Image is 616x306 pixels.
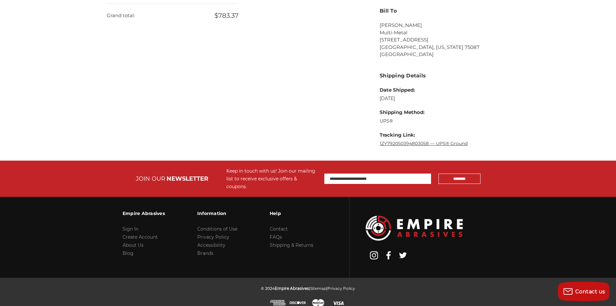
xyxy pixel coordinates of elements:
dt: Grand total: [107,5,135,26]
li: [STREET_ADDRESS] [380,36,509,44]
a: Privacy Policy [328,286,355,291]
a: Brands [197,250,213,256]
p: © 2024 | | [261,284,355,292]
img: Empire Abrasives Logo Image [366,216,463,241]
a: Sign In [123,226,138,232]
a: Shipping & Returns [270,242,313,248]
span: JOIN OUR [136,175,165,182]
dd: [DATE] [380,95,468,102]
a: Accessibility [197,242,225,248]
li: [PERSON_NAME] [380,22,509,29]
a: About Us [123,242,144,248]
span: Contact us [575,289,605,295]
span: Empire Abrasives [275,286,309,291]
dd: UPS® [380,118,468,125]
div: Keep in touch with us! Join our mailing list to receive exclusive offers & coupons. [226,167,318,190]
dt: Tracking Link: [380,131,468,139]
a: Conditions of Use [197,226,237,232]
li: Multi-Metal [380,29,509,37]
a: Contact [270,226,288,232]
a: Blog [123,250,134,256]
h3: Empire Abrasives [123,207,165,220]
a: Create Account [123,234,158,240]
a: Sitemap [310,286,326,291]
dd: $783.37 [107,4,239,27]
span: NEWSLETTER [167,175,208,182]
h3: Shipping Details [380,72,509,80]
li: [GEOGRAPHIC_DATA], [US_STATE] 75087 [380,44,509,51]
a: Privacy Policy [197,234,229,240]
h3: Help [270,207,313,220]
h3: Bill To [380,7,509,15]
button: Contact us [558,282,610,301]
a: FAQs [270,234,282,240]
dt: Date Shipped: [380,86,468,94]
a: 1ZY792050394803058 — UPS® Ground [380,141,468,146]
dt: Shipping Method: [380,109,468,116]
h3: Information [197,207,237,220]
li: [GEOGRAPHIC_DATA] [380,51,509,58]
